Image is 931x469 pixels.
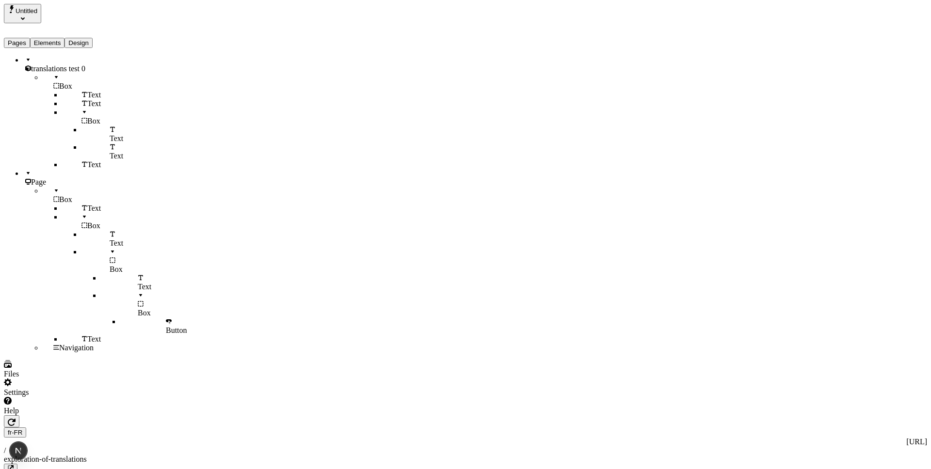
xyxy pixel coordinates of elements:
div: Settings [4,388,120,397]
span: Text [110,239,123,247]
span: fr-FR [8,429,22,436]
button: Elements [30,38,65,48]
span: Box [59,195,72,203]
span: Text [138,282,151,291]
span: Navigation [59,344,94,352]
span: Button [166,326,187,334]
span: Text [87,99,101,108]
div: exploration-of-translations [4,455,927,464]
span: Text [110,134,123,142]
span: Text [110,152,123,160]
span: Box [138,309,151,317]
span: Text [87,91,101,99]
span: Untitled [16,7,37,15]
span: Box [87,117,100,125]
span: Text [87,160,101,169]
div: Help [4,406,120,415]
div: Files [4,370,120,378]
button: Select site [4,4,41,23]
button: Pages [4,38,30,48]
span: translations test 0 [31,64,85,73]
span: Text [87,204,101,212]
button: Design [64,38,93,48]
div: [URL] [4,438,927,446]
span: Box [59,82,72,90]
span: Box [87,221,100,230]
div: / [4,446,927,455]
span: Box [110,265,123,273]
span: Page [31,178,46,186]
span: Text [87,335,101,343]
button: Open locale picker [4,427,26,438]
